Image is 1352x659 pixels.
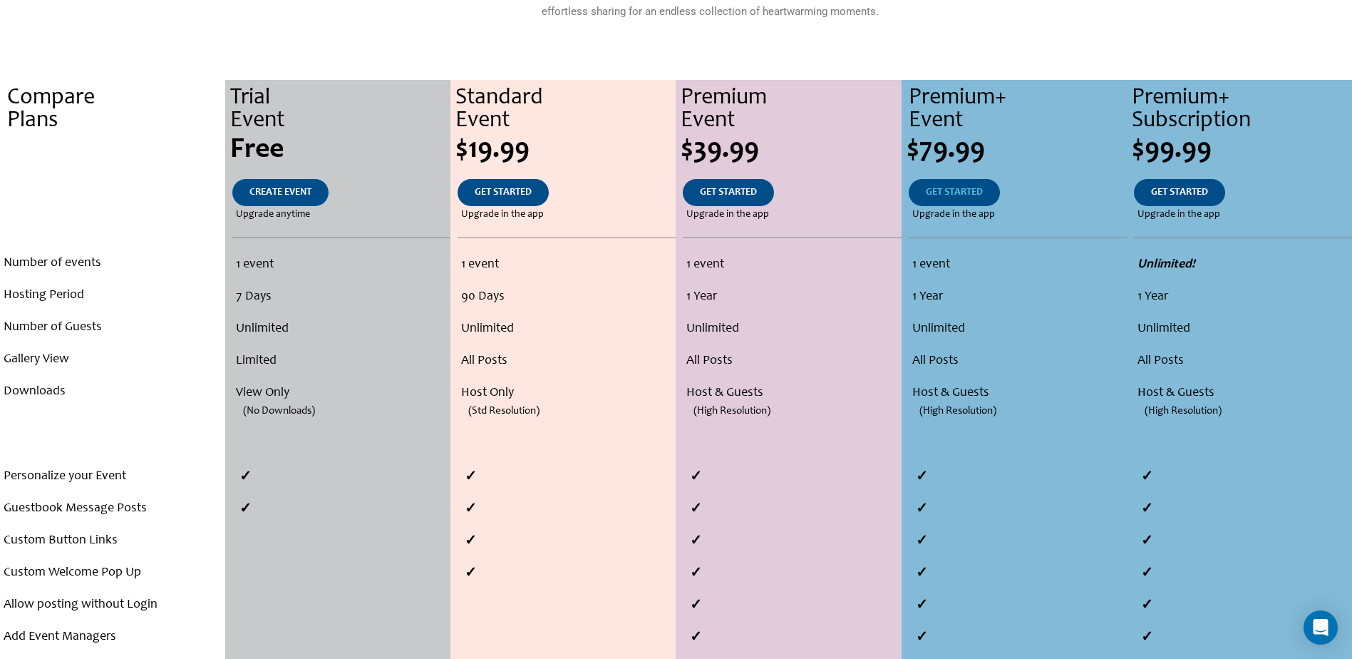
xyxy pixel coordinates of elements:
[109,136,116,165] span: .
[461,377,672,409] li: Host Only
[1134,179,1225,206] a: GET STARTED
[681,87,901,133] div: Premium Event
[243,395,315,427] span: (No Downloads)
[909,179,1000,206] a: GET STARTED
[686,281,897,313] li: 1 Year
[4,493,222,525] li: Guestbook Message Posts
[461,313,672,345] li: Unlimited
[912,313,1123,345] li: Unlimited
[926,188,983,198] span: GET STARTED
[907,136,1127,165] div: $79.99
[686,313,897,345] li: Unlimited
[1137,206,1220,223] span: Upgrade in the app
[4,344,222,376] li: Gallery View
[4,589,222,621] li: Allow posting without Login
[686,249,897,281] li: 1 event
[94,179,131,206] a: .
[236,249,446,281] li: 1 event
[4,557,222,589] li: Custom Welcome Pop Up
[475,188,532,198] span: GET STARTED
[912,377,1123,409] li: Host & Guests
[1137,377,1348,409] li: Host & Guests
[236,281,446,313] li: 7 Days
[230,136,450,165] div: Free
[1137,313,1348,345] li: Unlimited
[1137,281,1348,313] li: 1 Year
[230,87,450,133] div: Trial Event
[4,312,222,344] li: Number of Guests
[7,87,225,133] div: Compare Plans
[111,210,114,220] span: .
[1145,395,1222,427] span: (High Resolution)
[236,313,446,345] li: Unlimited
[455,136,676,165] div: $19.99
[455,87,676,133] div: Standard Event
[461,345,672,377] li: All Posts
[1151,188,1208,198] span: GET STARTED
[4,461,222,493] li: Personalize your Event
[1132,136,1352,165] div: $99.99
[1137,345,1348,377] li: All Posts
[236,345,446,377] li: Limited
[236,206,310,223] span: Upgrade anytime
[686,206,769,223] span: Upgrade in the app
[681,136,901,165] div: $39.99
[919,395,996,427] span: (High Resolution)
[461,249,672,281] li: 1 event
[249,188,311,198] span: CREATE EVENT
[461,206,544,223] span: Upgrade in the app
[111,188,114,198] span: .
[700,188,757,198] span: GET STARTED
[236,377,446,409] li: View Only
[693,395,770,427] span: (High Resolution)
[912,249,1123,281] li: 1 event
[683,179,774,206] a: GET STARTED
[909,87,1127,133] div: Premium+ Event
[4,247,222,280] li: Number of events
[1132,87,1352,133] div: Premium+ Subscription
[912,206,995,223] span: Upgrade in the app
[4,376,222,408] li: Downloads
[4,280,222,312] li: Hosting Period
[1304,611,1338,645] div: Open Intercom Messenger
[458,179,549,206] a: GET STARTED
[686,345,897,377] li: All Posts
[468,395,540,427] span: (Std Resolution)
[912,345,1123,377] li: All Posts
[1137,258,1195,271] strong: Unlimited!
[232,179,329,206] a: CREATE EVENT
[686,377,897,409] li: Host & Guests
[912,281,1123,313] li: 1 Year
[4,525,222,557] li: Custom Button Links
[4,621,222,653] li: Add Event Managers
[461,281,672,313] li: 90 Days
